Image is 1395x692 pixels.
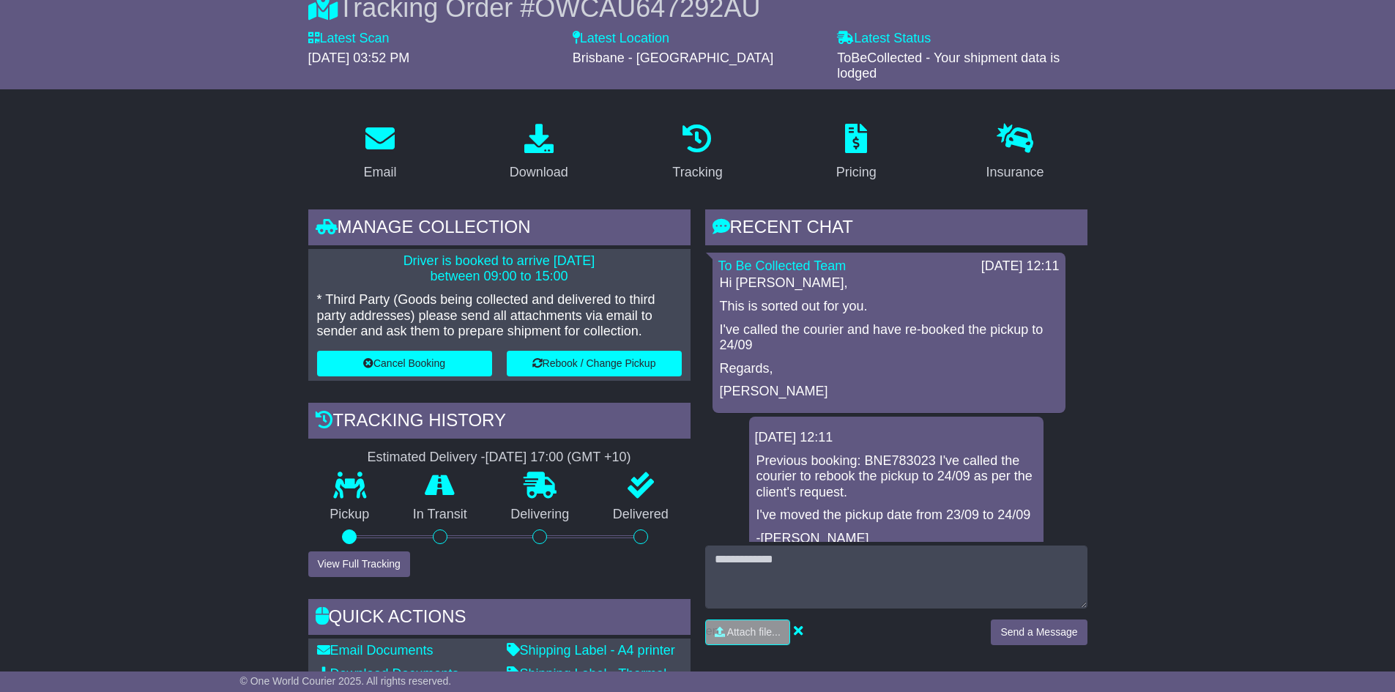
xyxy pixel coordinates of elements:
p: [PERSON_NAME] [720,384,1058,400]
div: Tracking history [308,403,691,442]
p: * Third Party (Goods being collected and delivered to third party addresses) please send all atta... [317,292,682,340]
div: Quick Actions [308,599,691,639]
div: Estimated Delivery - [308,450,691,466]
div: [DATE] 12:11 [981,258,1060,275]
div: [DATE] 12:11 [755,430,1038,446]
a: To Be Collected Team [718,258,847,273]
a: Tracking [663,119,732,187]
p: This is sorted out for you. [720,299,1058,315]
span: ToBeCollected - Your shipment data is lodged [837,51,1060,81]
p: I've called the courier and have re-booked the pickup to 24/09 [720,322,1058,354]
a: Email [354,119,406,187]
p: Previous booking: BNE783023 I've called the courier to rebook the pickup to 24/09 as per the clie... [756,453,1036,501]
span: [DATE] 03:52 PM [308,51,410,65]
p: Delivered [591,507,691,523]
label: Latest Scan [308,31,390,47]
p: Pickup [308,507,392,523]
p: Hi [PERSON_NAME], [720,275,1058,291]
label: Latest Location [573,31,669,47]
p: Driver is booked to arrive [DATE] between 09:00 to 15:00 [317,253,682,285]
p: -[PERSON_NAME] [756,531,1036,547]
a: Pricing [827,119,886,187]
div: Pricing [836,163,877,182]
div: Tracking [672,163,722,182]
button: Rebook / Change Pickup [507,351,682,376]
div: Email [363,163,396,182]
div: Download [510,163,568,182]
p: Delivering [489,507,592,523]
div: [DATE] 17:00 (GMT +10) [486,450,631,466]
a: Download Documents [317,666,459,681]
a: Email Documents [317,643,434,658]
div: Manage collection [308,209,691,249]
span: Brisbane - [GEOGRAPHIC_DATA] [573,51,773,65]
p: Regards, [720,361,1058,377]
div: Insurance [986,163,1044,182]
span: © One World Courier 2025. All rights reserved. [240,675,452,687]
label: Latest Status [837,31,931,47]
button: Send a Message [991,620,1087,645]
button: View Full Tracking [308,551,410,577]
a: Download [500,119,578,187]
button: Cancel Booking [317,351,492,376]
a: Insurance [977,119,1054,187]
p: In Transit [391,507,489,523]
div: RECENT CHAT [705,209,1087,249]
p: I've moved the pickup date from 23/09 to 24/09 [756,507,1036,524]
a: Shipping Label - A4 printer [507,643,675,658]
